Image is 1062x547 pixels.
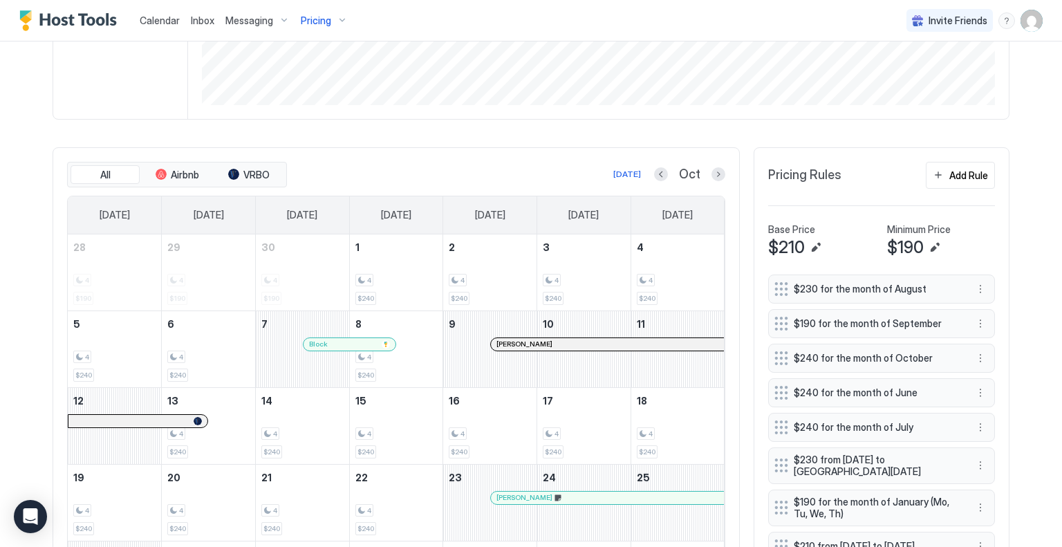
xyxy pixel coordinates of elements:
a: October 12, 2025 [68,388,161,414]
div: tab-group [67,162,287,188]
span: 4 [649,429,653,438]
td: October 1, 2025 [349,234,443,311]
span: VRBO [243,169,270,181]
span: [DATE] [194,209,224,221]
div: menu [972,499,989,516]
span: $240 [451,447,467,456]
span: [PERSON_NAME] [496,340,552,349]
div: Add Rule [949,168,988,183]
td: October 24, 2025 [537,464,631,541]
td: October 10, 2025 [537,310,631,387]
div: menu [972,419,989,436]
a: October 17, 2025 [537,388,631,414]
span: Airbnb [171,169,199,181]
span: 12 [73,395,84,407]
span: $240 for the month of July [794,421,958,434]
button: Edit [926,239,943,256]
a: October 19, 2025 [68,465,161,490]
span: 13 [167,395,178,407]
a: Tuesday [273,196,331,234]
span: 14 [261,395,272,407]
span: 4 [273,506,277,515]
span: $240 [545,447,561,456]
span: 1 [355,241,360,253]
span: 4 [637,241,644,253]
a: October 14, 2025 [256,388,349,414]
span: Invite Friends [929,15,987,27]
div: menu [998,12,1015,29]
span: $240 [451,294,467,303]
span: 2 [449,241,455,253]
a: October 22, 2025 [350,465,443,490]
td: September 30, 2025 [255,234,349,311]
span: 20 [167,472,180,483]
button: Airbnb [142,165,212,185]
span: $210 [768,237,805,258]
button: Previous month [654,167,668,181]
span: 4 [179,429,183,438]
button: More options [972,419,989,436]
td: October 23, 2025 [443,464,537,541]
div: menu [972,315,989,332]
span: 4 [649,276,653,285]
a: October 2, 2025 [443,234,537,260]
a: Inbox [191,13,214,28]
a: October 3, 2025 [537,234,631,260]
button: Edit [808,239,824,256]
td: October 7, 2025 [255,310,349,387]
span: 18 [637,395,647,407]
button: VRBO [214,165,283,185]
span: 4 [555,276,559,285]
span: $230 for the month of August [794,283,958,295]
span: 28 [73,241,86,253]
span: 22 [355,472,368,483]
td: October 13, 2025 [162,387,256,464]
span: 11 [637,318,645,330]
span: 4 [367,429,371,438]
td: October 21, 2025 [255,464,349,541]
button: More options [972,384,989,401]
span: $240 for the month of October [794,352,958,364]
span: 5 [73,318,80,330]
td: October 25, 2025 [631,464,725,541]
span: Messaging [225,15,273,27]
span: $190 for the month of January (Mo, Tu, We, Th) [794,496,958,520]
td: October 16, 2025 [443,387,537,464]
td: October 11, 2025 [631,310,725,387]
span: 17 [543,395,553,407]
span: 9 [449,318,456,330]
span: 4 [367,353,371,362]
span: $240 [75,371,92,380]
td: October 17, 2025 [537,387,631,464]
button: All [71,165,140,185]
a: October 15, 2025 [350,388,443,414]
a: September 29, 2025 [162,234,255,260]
span: $190 [887,237,924,258]
span: 24 [543,472,556,483]
a: Wednesday [367,196,425,234]
span: 15 [355,395,366,407]
span: 25 [637,472,650,483]
div: menu [972,281,989,297]
span: 3 [543,241,550,253]
a: October 7, 2025 [256,311,349,337]
a: October 23, 2025 [443,465,537,490]
span: $240 [639,447,655,456]
a: Monday [180,196,238,234]
span: 10 [543,318,554,330]
td: October 20, 2025 [162,464,256,541]
div: [PERSON_NAME] [496,340,718,349]
span: $240 [639,294,655,303]
a: October 1, 2025 [350,234,443,260]
div: [PERSON_NAME] [496,493,718,502]
span: Block [309,340,328,349]
span: $240 [545,294,561,303]
span: $240 [357,447,374,456]
a: October 25, 2025 [631,465,725,490]
span: Pricing Rules [768,167,841,183]
button: [DATE] [611,166,643,183]
div: Block [309,340,390,349]
td: October 4, 2025 [631,234,725,311]
span: 4 [179,506,183,515]
span: Calendar [140,15,180,26]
